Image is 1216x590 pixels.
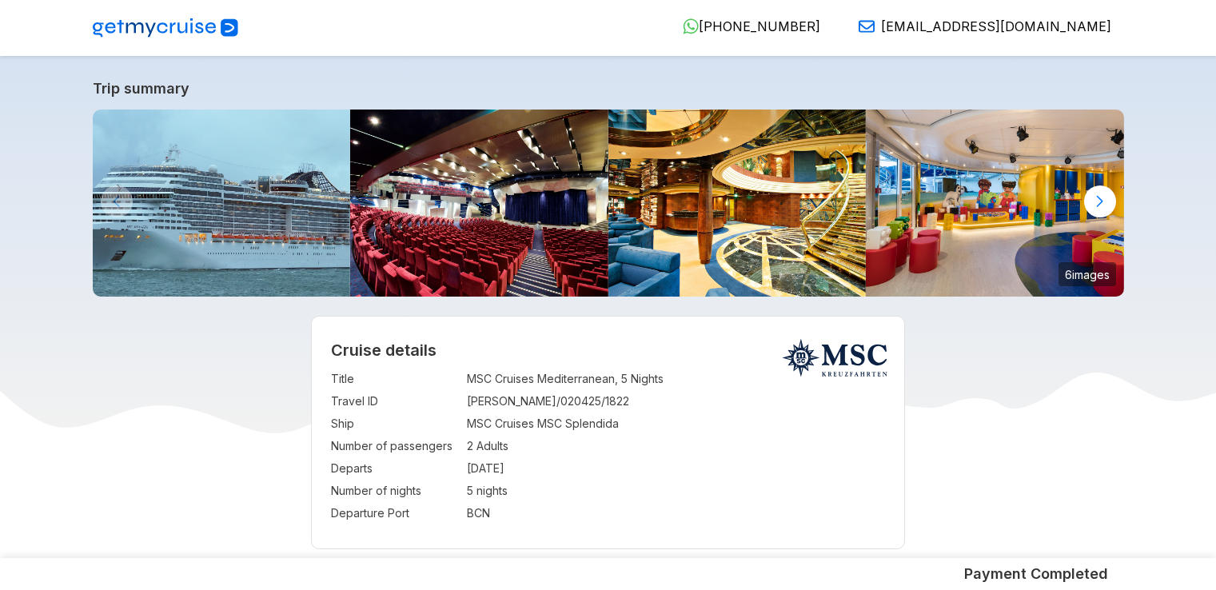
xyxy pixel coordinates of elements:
td: : [459,390,467,413]
img: sp_public_area_the_strand_theatre_01.jpg [350,110,608,297]
td: Ship [331,413,459,435]
td: : [459,502,467,524]
img: WhatsApp [683,18,699,34]
td: 2 Adults [467,435,885,457]
td: MSC Cruises Mediterranean, 5 Nights [467,368,885,390]
td: MSC Cruises MSC Splendida [467,413,885,435]
img: sp_public_area_yc_concierge_reception_04.jpg [608,110,867,297]
td: : [459,435,467,457]
td: Departs [331,457,459,480]
a: [PHONE_NUMBER] [670,18,820,34]
h5: Payment Completed [964,564,1108,584]
td: Departure Port [331,502,459,524]
small: 6 images [1059,262,1116,286]
td: Number of nights [331,480,459,502]
span: [PHONE_NUMBER] [699,18,820,34]
span: [EMAIL_ADDRESS][DOMAIN_NAME] [881,18,1111,34]
img: sp_public_area_lego_club_03.jpg [866,110,1124,297]
td: Title [331,368,459,390]
td: Number of passengers [331,435,459,457]
td: 5 nights [467,480,885,502]
td: : [459,457,467,480]
td: : [459,480,467,502]
td: [PERSON_NAME]/020425/1822 [467,390,885,413]
h2: Cruise details [331,341,885,360]
td: : [459,413,467,435]
td: BCN [467,502,885,524]
img: MSC_SPLENDIDA_%2820037774212%29.jpg [93,110,351,297]
td: [DATE] [467,457,885,480]
a: [EMAIL_ADDRESS][DOMAIN_NAME] [846,18,1111,34]
td: Travel ID [331,390,459,413]
img: Email [859,18,875,34]
a: Trip summary [93,80,1124,97]
td: : [459,368,467,390]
